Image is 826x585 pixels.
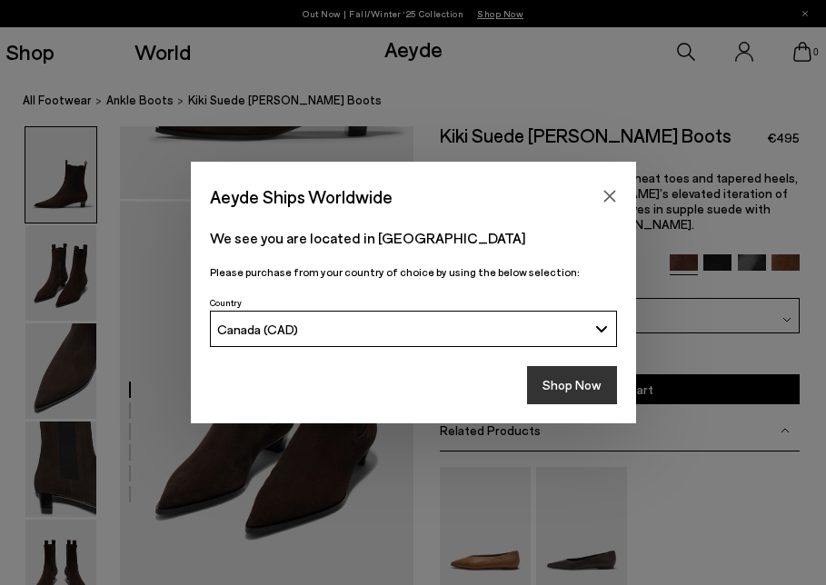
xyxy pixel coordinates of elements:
[210,181,393,213] span: Aeyde Ships Worldwide
[217,322,298,337] span: Canada (CAD)
[596,183,623,210] button: Close
[210,297,242,308] span: Country
[527,366,617,404] button: Shop Now
[210,263,617,281] p: Please purchase from your country of choice by using the below selection:
[210,227,617,249] p: We see you are located in [GEOGRAPHIC_DATA]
